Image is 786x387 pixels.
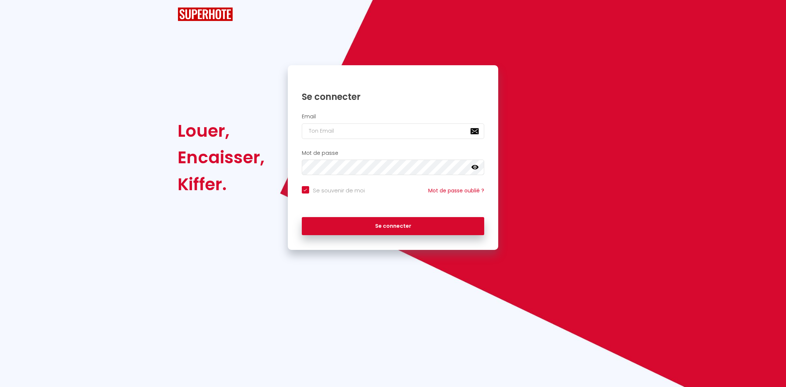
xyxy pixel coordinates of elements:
[302,150,485,156] h2: Mot de passe
[302,123,485,139] input: Ton Email
[302,114,485,120] h2: Email
[428,187,484,194] a: Mot de passe oublié ?
[302,91,485,102] h1: Se connecter
[178,144,265,171] div: Encaisser,
[178,7,233,21] img: SuperHote logo
[178,118,265,144] div: Louer,
[302,217,485,236] button: Se connecter
[178,171,265,198] div: Kiffer.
